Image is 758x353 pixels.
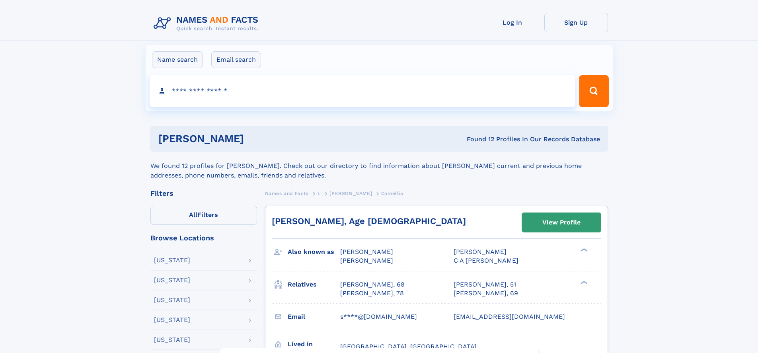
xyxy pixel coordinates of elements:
div: [US_STATE] [154,317,190,323]
div: [US_STATE] [154,337,190,343]
div: ❯ [579,248,588,253]
img: Logo Names and Facts [150,13,265,34]
h3: Email [288,310,340,324]
input: search input [150,75,576,107]
span: [PERSON_NAME] [329,191,372,196]
div: View Profile [542,213,581,232]
a: Sign Up [544,13,608,32]
h3: Also known as [288,245,340,259]
label: Email search [211,51,261,68]
div: Found 12 Profiles In Our Records Database [355,135,600,144]
span: L [318,191,321,196]
div: [US_STATE] [154,277,190,283]
button: Search Button [579,75,608,107]
div: [US_STATE] [154,257,190,263]
a: [PERSON_NAME], 78 [340,289,404,298]
a: [PERSON_NAME] [329,188,372,198]
h3: Relatives [288,278,340,291]
label: Name search [152,51,203,68]
a: Names and Facts [265,188,309,198]
span: [GEOGRAPHIC_DATA], [GEOGRAPHIC_DATA] [340,343,477,350]
span: [PERSON_NAME] [340,257,393,264]
a: Log In [481,13,544,32]
label: Filters [150,206,257,225]
h3: Lived in [288,337,340,351]
div: We found 12 profiles for [PERSON_NAME]. Check out our directory to find information about [PERSON... [150,152,608,180]
div: ❯ [579,280,588,285]
span: Camellia [381,191,403,196]
div: Browse Locations [150,234,257,242]
span: All [189,211,197,218]
div: [US_STATE] [154,297,190,303]
a: View Profile [522,213,601,232]
span: [PERSON_NAME] [340,248,393,255]
span: C A [PERSON_NAME] [454,257,518,264]
span: [PERSON_NAME] [454,248,507,255]
a: [PERSON_NAME], 68 [340,280,405,289]
h1: [PERSON_NAME] [158,134,355,144]
a: L [318,188,321,198]
a: [PERSON_NAME], Age [DEMOGRAPHIC_DATA] [272,216,466,226]
span: [EMAIL_ADDRESS][DOMAIN_NAME] [454,313,565,320]
a: [PERSON_NAME], 69 [454,289,518,298]
a: [PERSON_NAME], 51 [454,280,516,289]
div: Filters [150,190,257,197]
